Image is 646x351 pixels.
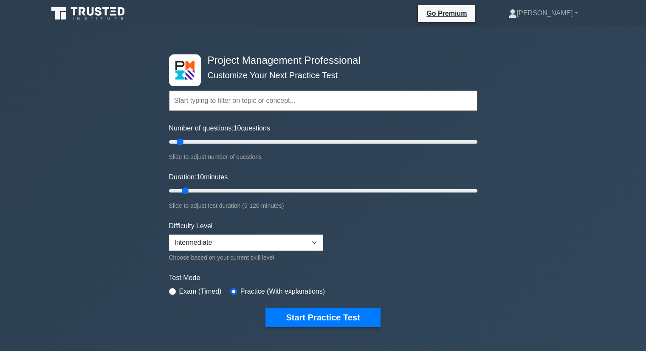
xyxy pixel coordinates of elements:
a: [PERSON_NAME] [488,5,598,22]
div: Slide to adjust number of questions [169,152,477,162]
label: Test Mode [169,273,477,283]
span: 10 [196,173,204,181]
input: Start typing to filter on topic or concept... [169,91,477,111]
label: Exam (Timed) [179,286,222,297]
label: Practice (With explanations) [240,286,325,297]
a: Go Premium [421,8,472,19]
div: Choose based on your current skill level [169,252,323,263]
label: Duration: minutes [169,172,228,182]
label: Number of questions: questions [169,123,270,133]
button: Start Practice Test [265,308,380,327]
h4: Project Management Professional [204,54,436,67]
label: Difficulty Level [169,221,213,231]
span: 10 [234,125,241,132]
div: Slide to adjust test duration (5-120 minutes) [169,201,477,211]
